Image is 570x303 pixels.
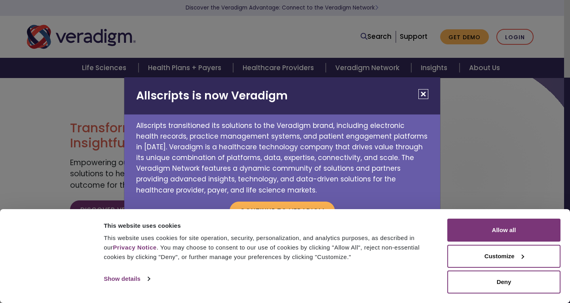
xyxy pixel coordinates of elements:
button: Allow all [447,219,560,242]
button: Close [418,89,428,99]
div: This website uses cookies [104,221,438,231]
a: Privacy Notice [113,244,156,251]
button: Customize [447,245,560,268]
h2: Allscripts is now Veradigm [124,77,440,114]
button: Continue to Veradigm [230,202,335,220]
div: This website uses cookies for site operation, security, personalization, and analytics purposes, ... [104,233,438,262]
button: Deny [447,271,560,293]
a: Show details [104,273,150,285]
p: Allscripts transitioned its solutions to the Veradigm brand, including electronic health records,... [124,114,440,196]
